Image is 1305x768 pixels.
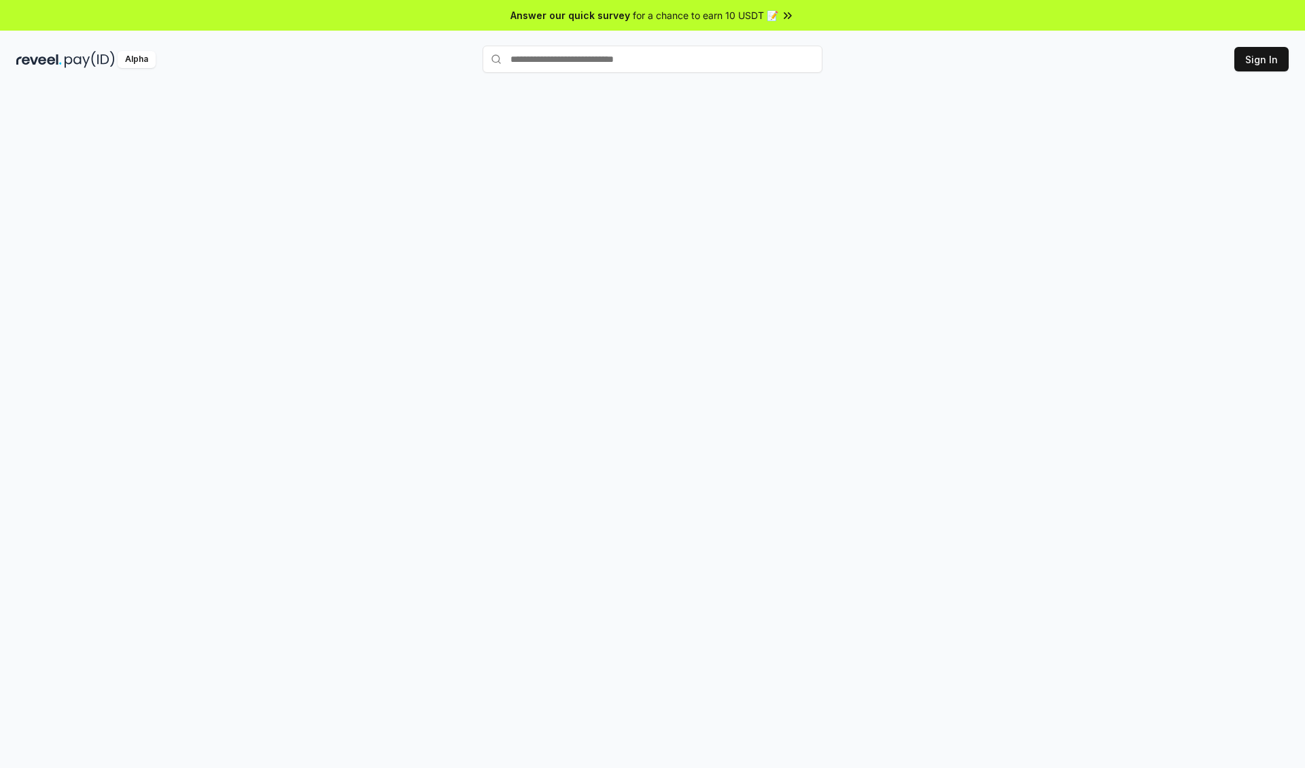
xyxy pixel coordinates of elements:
span: Answer our quick survey [510,8,630,22]
button: Sign In [1234,47,1289,71]
img: pay_id [65,51,115,68]
div: Alpha [118,51,156,68]
span: for a chance to earn 10 USDT 📝 [633,8,778,22]
img: reveel_dark [16,51,62,68]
